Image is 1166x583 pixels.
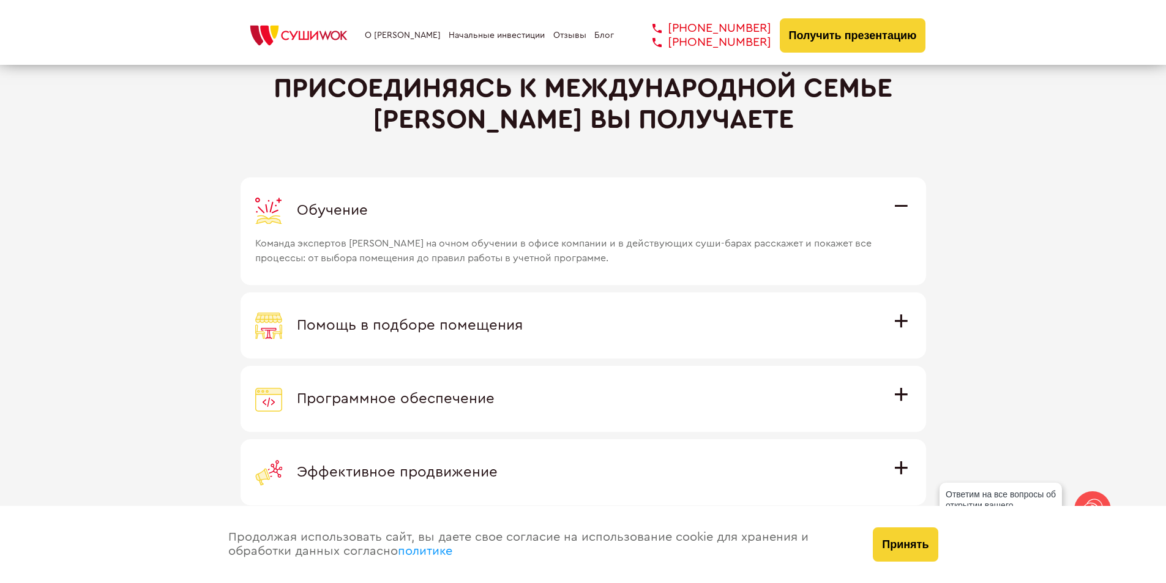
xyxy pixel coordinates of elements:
a: [PHONE_NUMBER] [634,21,771,35]
a: [PHONE_NUMBER] [634,35,771,50]
button: Принять [873,527,938,562]
span: Обучение [297,203,368,218]
a: Начальные инвестиции [449,31,545,40]
span: Помощь в подборе помещения [297,318,523,333]
h2: Присоединяясь к международной семье [PERSON_NAME] вы получаете [241,73,926,135]
span: Программное обеспечение [297,392,495,406]
img: СУШИWOK [241,22,357,49]
span: Команда экспертов [PERSON_NAME] на очном обучении в офисе компании и в действующих суши-барах рас... [255,224,878,266]
div: Продолжая использовать сайт, вы даете свое согласие на использование cookie для хранения и обрабо... [216,506,861,583]
a: О [PERSON_NAME] [365,31,441,40]
a: политике [398,545,452,557]
span: Эффективное продвижение [297,465,498,480]
a: Отзывы [553,31,586,40]
div: Ответим на все вопросы об открытии вашего [PERSON_NAME]! [940,483,1062,528]
button: Получить презентацию [780,18,926,53]
a: Блог [594,31,614,40]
